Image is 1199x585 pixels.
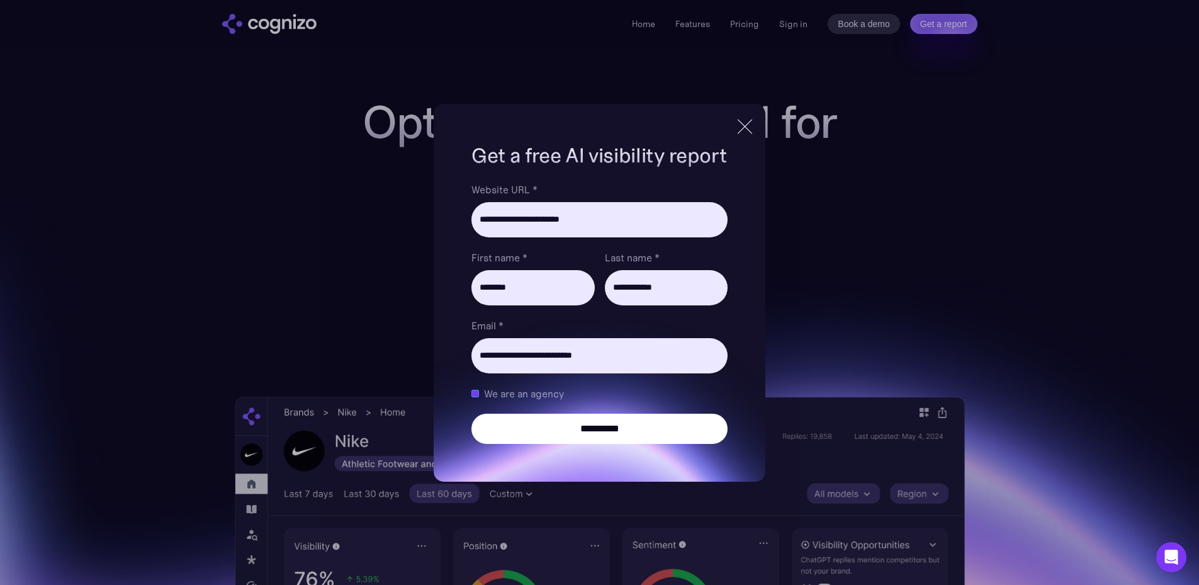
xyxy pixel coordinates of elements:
label: Email * [471,318,727,333]
span: We are an agency [484,386,564,401]
label: First name * [471,250,594,265]
label: Last name * [605,250,728,265]
label: Website URL * [471,182,727,197]
h1: Get a free AI visibility report [471,142,727,169]
div: Open Intercom Messenger [1156,542,1186,572]
form: Brand Report Form [471,182,727,444]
